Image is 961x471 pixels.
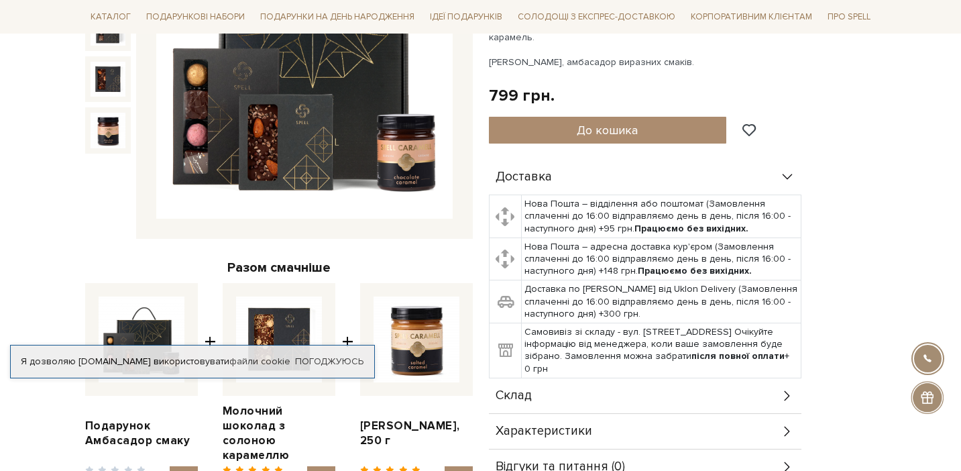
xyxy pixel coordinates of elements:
a: Подарунки на День народження [255,7,420,28]
img: Подарунок Амбасадор смаку [91,62,125,97]
b: Працюємо без вихідних. [634,223,748,234]
td: Доставка по [PERSON_NAME] від Uklon Delivery (Замовлення сплаченні до 16:00 відправляємо день в д... [521,280,801,323]
div: Я дозволяю [DOMAIN_NAME] використовувати [11,356,374,368]
a: Про Spell [822,7,876,28]
a: Корпоративним клієнтам [685,7,817,28]
span: До кошика [577,123,638,138]
img: Карамель солона, 250 г [374,297,459,382]
a: Молочний шоколад з солоною карамеллю [223,404,335,463]
button: До кошика [489,117,727,144]
img: Подарунок Амбасадор смаку [91,113,125,148]
a: Подарунок Амбасадор смаку [85,419,198,448]
td: Нова Пошта – адресна доставка кур'єром (Замовлення сплаченні до 16:00 відправляємо день в день, п... [521,238,801,280]
a: файли cookie [229,356,290,367]
a: Погоджуюсь [295,356,363,368]
span: Доставка [496,171,552,183]
a: [PERSON_NAME], 250 г [360,419,473,448]
img: Подарунок Амбасадор смаку [99,297,184,382]
div: Разом смачніше [85,259,473,276]
p: [PERSON_NAME], амбасадор виразних смаків. [489,55,803,69]
div: 799 грн. [489,85,555,106]
td: Самовивіз зі складу - вул. [STREET_ADDRESS] Очікуйте інформацію від менеджера, коли ваше замовлен... [521,323,801,378]
a: Ідеї подарунків [425,7,508,28]
span: Характеристики [496,425,592,437]
img: Молочний шоколад з солоною карамеллю [236,297,322,382]
a: Солодощі з експрес-доставкою [512,5,681,28]
a: Подарункові набори [141,7,250,28]
b: Працюємо без вихідних. [638,265,752,276]
b: після повної оплати [691,350,785,362]
td: Нова Пошта – відділення або поштомат (Замовлення сплаченні до 16:00 відправляємо день в день, піс... [521,195,801,238]
a: Каталог [85,7,136,28]
span: Склад [496,390,532,402]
